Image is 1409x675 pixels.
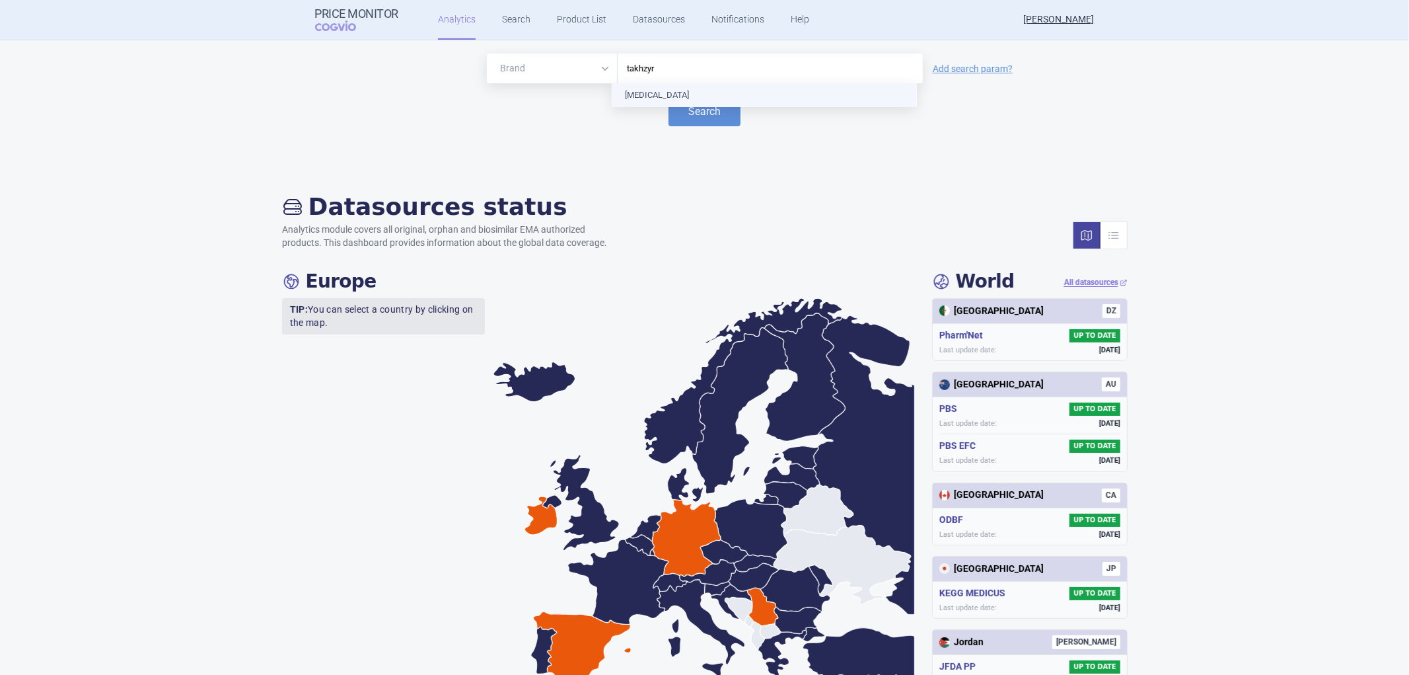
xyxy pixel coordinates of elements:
h5: ODBF [939,514,968,527]
span: COGVIO [315,20,375,31]
a: Price MonitorCOGVIO [315,7,399,32]
li: [MEDICAL_DATA] [612,83,917,107]
strong: TIP: [290,304,308,315]
a: All datasources [1064,277,1128,288]
span: [DATE] [1099,456,1120,465]
div: [GEOGRAPHIC_DATA] [939,563,1044,576]
div: [GEOGRAPHIC_DATA] [939,305,1044,318]
span: [DATE] [1099,603,1120,613]
img: Australia [939,379,950,390]
span: UP TO DATE [1069,440,1120,453]
span: JP [1102,562,1120,576]
div: [GEOGRAPHIC_DATA] [939,378,1044,391]
h5: Pharm'Net [939,329,988,342]
a: Add search param? [933,64,1013,73]
span: [DATE] [1099,345,1120,355]
span: UP TO DATE [1069,587,1120,600]
span: [DATE] [1099,418,1120,428]
h2: Datasources status [282,192,620,221]
div: Jordan [939,636,984,649]
h4: Europe [282,270,377,293]
span: Last update date: [939,418,997,428]
span: UP TO DATE [1069,329,1120,342]
h5: KEGG MEDICUS [939,587,1011,600]
span: Last update date: [939,456,997,465]
span: UP TO DATE [1069,403,1120,416]
h4: World [932,270,1015,293]
p: You can select a country by clicking on the map. [282,298,486,335]
div: [GEOGRAPHIC_DATA] [939,489,1044,502]
span: DZ [1102,304,1120,318]
span: UP TO DATE [1069,660,1120,674]
span: UP TO DATE [1069,514,1120,527]
button: Search [668,97,741,126]
img: Jordan [939,637,950,648]
span: [PERSON_NAME] [1052,635,1120,649]
img: Canada [939,490,950,500]
span: AU [1102,377,1120,391]
span: Last update date: [939,345,997,355]
img: Japan [939,563,950,574]
h5: PBS EFC [939,440,981,453]
span: [DATE] [1099,530,1120,539]
h5: JFDA PP [939,660,981,674]
span: Last update date: [939,603,997,613]
span: Last update date: [939,530,997,539]
img: Algeria [939,305,950,316]
h5: PBS [939,403,962,416]
strong: Price Monitor [315,7,399,20]
span: CA [1102,489,1120,502]
p: Analytics module covers all original, orphan and biosimilar EMA authorized products. This dashboa... [282,223,620,249]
